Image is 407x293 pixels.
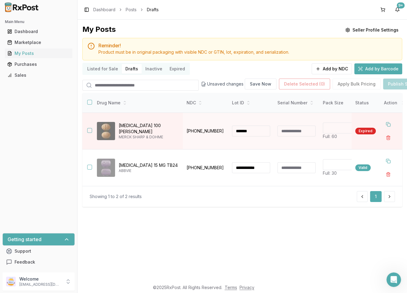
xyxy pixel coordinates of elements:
[232,100,270,106] div: Lot ID
[2,246,75,257] button: Support
[98,49,397,55] div: Product must be in original packaging with visible NDC or GTIN, lot, expiration, and serialization.
[93,7,115,13] a: Dashboard
[355,164,371,171] div: Valid
[15,259,35,265] span: Feedback
[245,79,276,89] button: Save Now
[97,100,178,106] div: Drug Name
[93,7,159,13] nav: breadcrumb
[7,50,70,56] div: My Posts
[312,63,352,74] button: Add by NDC
[2,27,75,36] button: Dashboard
[240,285,254,290] a: Privacy
[354,63,402,74] button: Add by Barcode
[383,132,394,143] button: Delete
[225,285,237,290] a: Terms
[7,72,70,78] div: Sales
[5,19,72,24] h2: Main Menu
[119,123,178,135] p: [MEDICAL_DATA] 100 [PERSON_NAME]
[2,257,75,268] button: Feedback
[187,100,225,106] div: NDC
[19,276,61,282] p: Welcome
[323,134,337,139] span: Full: 60
[7,39,70,45] div: Marketplace
[7,61,70,67] div: Purchases
[5,70,72,81] a: Sales
[386,272,401,287] iframe: Intercom live chat
[122,64,142,74] button: Drafts
[2,70,75,80] button: Sales
[119,135,178,140] p: MERCK SHARP & DOHME
[2,49,75,58] button: My Posts
[319,93,365,113] th: Pack Size
[82,25,116,35] div: My Posts
[383,169,394,180] button: Delete
[187,165,225,171] p: [PHONE_NUMBER]
[97,122,115,140] img: Isentress 100 MG CHEW
[90,194,142,200] div: Showing 1 to 2 of 2 results
[142,64,166,74] button: Inactive
[126,7,137,13] a: Posts
[187,128,225,134] p: [PHONE_NUMBER]
[2,2,41,12] img: RxPost Logo
[355,128,376,134] div: Expired
[323,170,337,176] span: Full: 30
[119,168,178,173] p: ABBVIE
[392,5,402,15] button: 9+
[379,93,402,113] th: Action
[5,59,72,70] a: Purchases
[97,159,115,177] img: Rinvoq 15 MG TB24
[342,25,402,35] button: Seller Profile Settings
[383,119,394,130] button: Duplicate
[147,7,159,13] span: Drafts
[6,277,16,286] img: User avatar
[19,282,61,287] p: [EMAIL_ADDRESS][DOMAIN_NAME]
[2,59,75,69] button: Purchases
[397,2,405,8] div: 9+
[84,64,122,74] button: Listed for Sale
[5,48,72,59] a: My Posts
[5,37,72,48] a: Marketplace
[166,64,189,74] button: Expired
[201,79,276,89] div: Unsaved changes
[8,236,41,243] h3: Getting started
[2,38,75,47] button: Marketplace
[119,162,178,168] p: [MEDICAL_DATA] 15 MG TB24
[98,43,397,48] h5: Reminder!
[383,156,394,167] button: Duplicate
[7,29,70,35] div: Dashboard
[5,26,72,37] a: Dashboard
[370,191,382,202] button: 1
[277,100,316,106] div: Serial Number
[352,93,379,113] th: Status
